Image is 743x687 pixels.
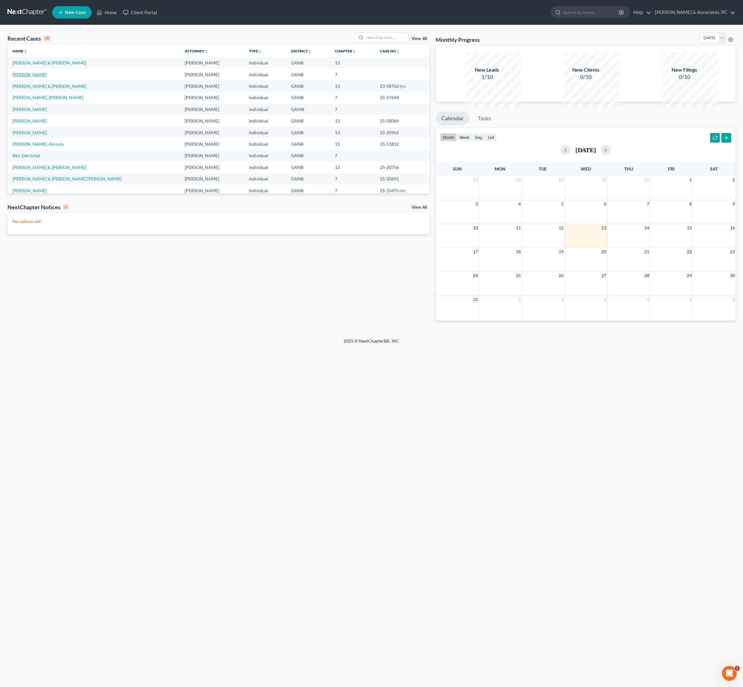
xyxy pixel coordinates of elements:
[575,147,596,153] h2: [DATE]
[185,49,208,53] a: Attorneyunfold_more
[732,200,736,208] span: 9
[286,127,330,138] td: GANB
[12,49,27,53] a: Nameunfold_more
[12,176,122,181] a: [PERSON_NAME] & [PERSON_NAME] [PERSON_NAME]
[258,50,262,53] i: unfold_more
[180,162,244,173] td: [PERSON_NAME]
[630,7,651,18] a: Help
[205,50,208,53] i: unfold_more
[12,107,47,112] a: [PERSON_NAME]
[291,49,312,53] a: Districtunfold_more
[689,296,692,303] span: 5
[12,153,40,158] a: Bell, Derrickal
[330,92,375,104] td: 7
[457,133,472,141] button: week
[244,115,286,126] td: Individual
[93,7,120,18] a: Home
[12,218,425,224] p: No notices yet!
[601,224,607,232] span: 13
[563,7,620,18] input: Search by name...
[465,73,509,81] div: 1/10
[561,296,564,303] span: 2
[330,150,375,162] td: 7
[375,162,430,173] td: 25-20756
[412,205,427,210] a: View All
[244,104,286,115] td: Individual
[375,173,430,185] td: 25-20691
[7,203,69,211] div: NextChapter Notices
[308,50,312,53] i: unfold_more
[485,133,497,141] button: list
[330,127,375,138] td: 13
[286,162,330,173] td: GANB
[561,200,564,208] span: 5
[12,188,47,193] a: [PERSON_NAME]
[453,166,462,171] span: Sun
[644,176,650,184] span: 31
[244,80,286,92] td: Individual
[539,166,547,171] span: Tue
[515,176,521,184] span: 28
[686,224,692,232] span: 15
[722,666,737,681] iframe: Intercom live chat
[729,224,736,232] span: 16
[603,200,607,208] span: 6
[180,57,244,69] td: [PERSON_NAME]
[518,200,521,208] span: 4
[180,138,244,150] td: [PERSON_NAME]
[180,69,244,80] td: [PERSON_NAME]
[180,150,244,162] td: [PERSON_NAME]
[564,73,607,81] div: 0/10
[375,115,430,126] td: 25-58064
[286,138,330,150] td: GANB
[668,166,674,171] span: Fri
[644,272,650,279] span: 28
[330,80,375,92] td: 13
[729,272,736,279] span: 30
[646,200,650,208] span: 7
[330,162,375,173] td: 13
[286,185,330,196] td: GANB
[180,185,244,196] td: [PERSON_NAME]
[652,7,735,18] a: [PERSON_NAME] & Associates, PC
[180,115,244,126] td: [PERSON_NAME]
[180,104,244,115] td: [PERSON_NAME]
[244,150,286,162] td: Individual
[564,66,607,73] div: New Clients
[12,72,47,77] a: [PERSON_NAME]
[472,272,479,279] span: 24
[286,150,330,162] td: GANB
[12,95,83,100] a: [PERSON_NAME], [PERSON_NAME]
[63,204,69,210] div: 0
[412,37,427,41] a: View All
[472,224,479,232] span: 10
[558,248,564,255] span: 19
[663,73,706,81] div: 0/10
[686,272,692,279] span: 29
[472,112,497,125] a: Tasks
[244,138,286,150] td: Individual
[495,166,506,171] span: Mon
[436,112,469,125] a: Calendar
[601,176,607,184] span: 30
[515,224,521,232] span: 11
[729,248,736,255] span: 23
[244,173,286,185] td: Individual
[180,127,244,138] td: [PERSON_NAME]
[601,272,607,279] span: 27
[330,185,375,196] td: 7
[472,133,485,141] button: day
[365,33,409,42] input: Search by name...
[475,200,479,208] span: 3
[244,162,286,173] td: Individual
[286,173,330,185] td: GANB
[558,272,564,279] span: 26
[330,69,375,80] td: 7
[286,69,330,80] td: GANB
[624,166,633,171] span: Thu
[352,50,356,53] i: unfold_more
[644,248,650,255] span: 21
[65,10,86,15] span: New Case
[286,92,330,104] td: GANB
[330,138,375,150] td: 13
